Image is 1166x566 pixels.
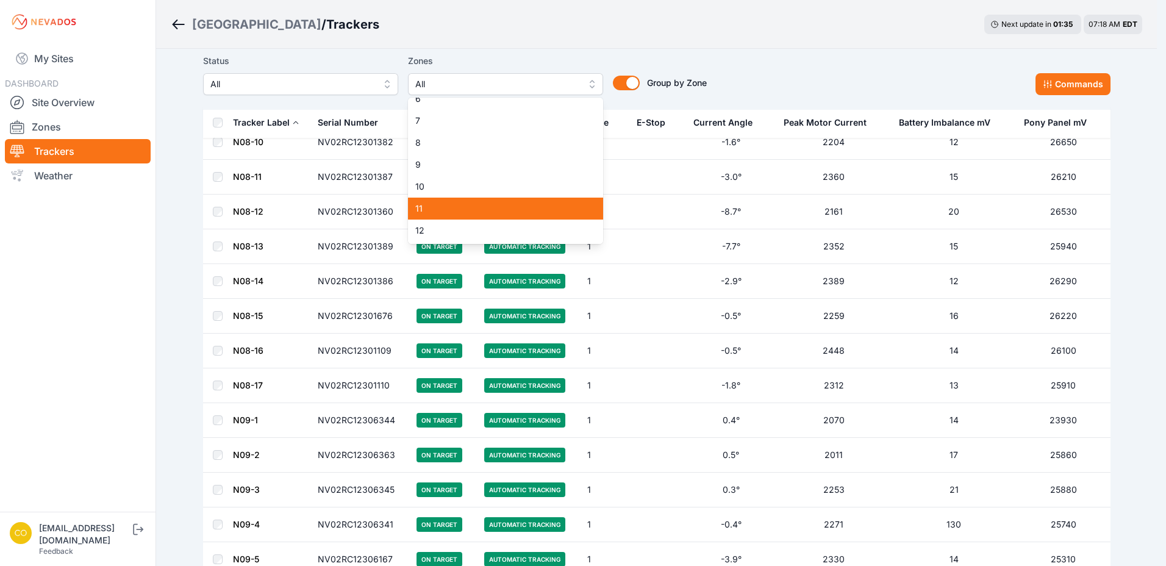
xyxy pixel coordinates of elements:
button: All [408,73,603,95]
span: 8 [415,137,581,149]
span: 11 [415,202,581,215]
div: All [408,98,603,244]
span: 6 [415,93,581,105]
span: 12 [415,224,581,237]
span: 9 [415,159,581,171]
span: 10 [415,181,581,193]
span: All [415,77,579,91]
span: 7 [415,115,581,127]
